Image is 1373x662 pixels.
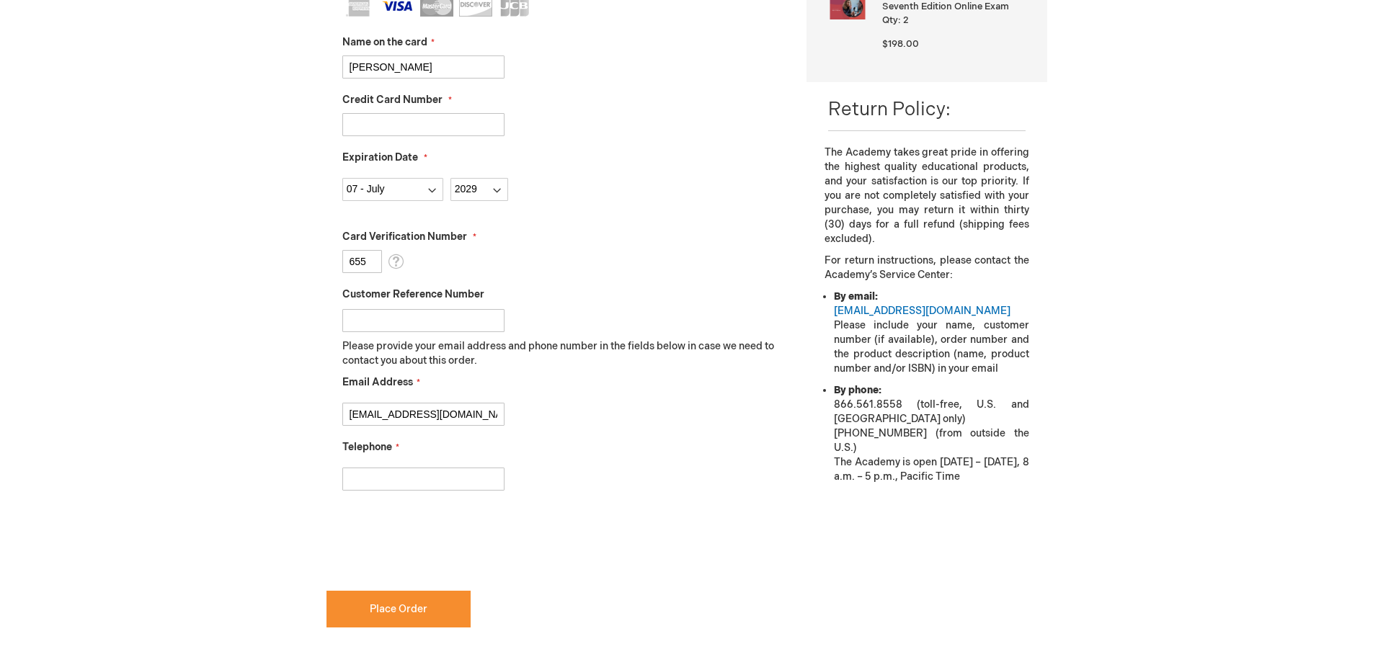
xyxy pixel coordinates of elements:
[342,113,505,136] input: Credit Card Number
[834,384,881,396] strong: By phone:
[342,288,484,300] span: Customer Reference Number
[882,14,898,26] span: Qty
[834,427,1028,454] span: [PHONE_NUMBER] (from outside the U.S.)
[342,441,392,453] span: Telephone
[342,231,467,243] span: Card Verification Number
[342,250,382,273] input: Card Verification Number
[882,38,919,50] span: $198.00
[834,290,878,303] strong: By email:
[903,14,909,26] span: 2
[834,383,1028,484] li: The Academy is open [DATE] – [DATE], 8 a.m. – 5 p.m., Pacific Time
[326,514,546,570] iframe: reCAPTCHA
[825,254,1028,282] p: For return instructions, please contact the Academy’s Service Center:
[342,36,427,48] span: Name on the card
[828,99,951,121] span: Return Policy:
[342,94,443,106] span: Credit Card Number
[825,146,1028,246] p: The Academy takes great pride in offering the highest quality educational products, and your sati...
[342,151,418,164] span: Expiration Date
[834,290,1028,376] li: Please include your name, customer number (if available), order number and the product descriptio...
[834,398,1028,425] span: 866.561.8558 (toll-free, U.S. and [GEOGRAPHIC_DATA] only)
[342,376,413,388] span: Email Address
[834,305,1010,317] a: [EMAIL_ADDRESS][DOMAIN_NAME]
[370,603,427,615] span: Place Order
[342,339,786,368] p: Please provide your email address and phone number in the fields below in case we need to contact...
[326,591,471,627] button: Place Order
